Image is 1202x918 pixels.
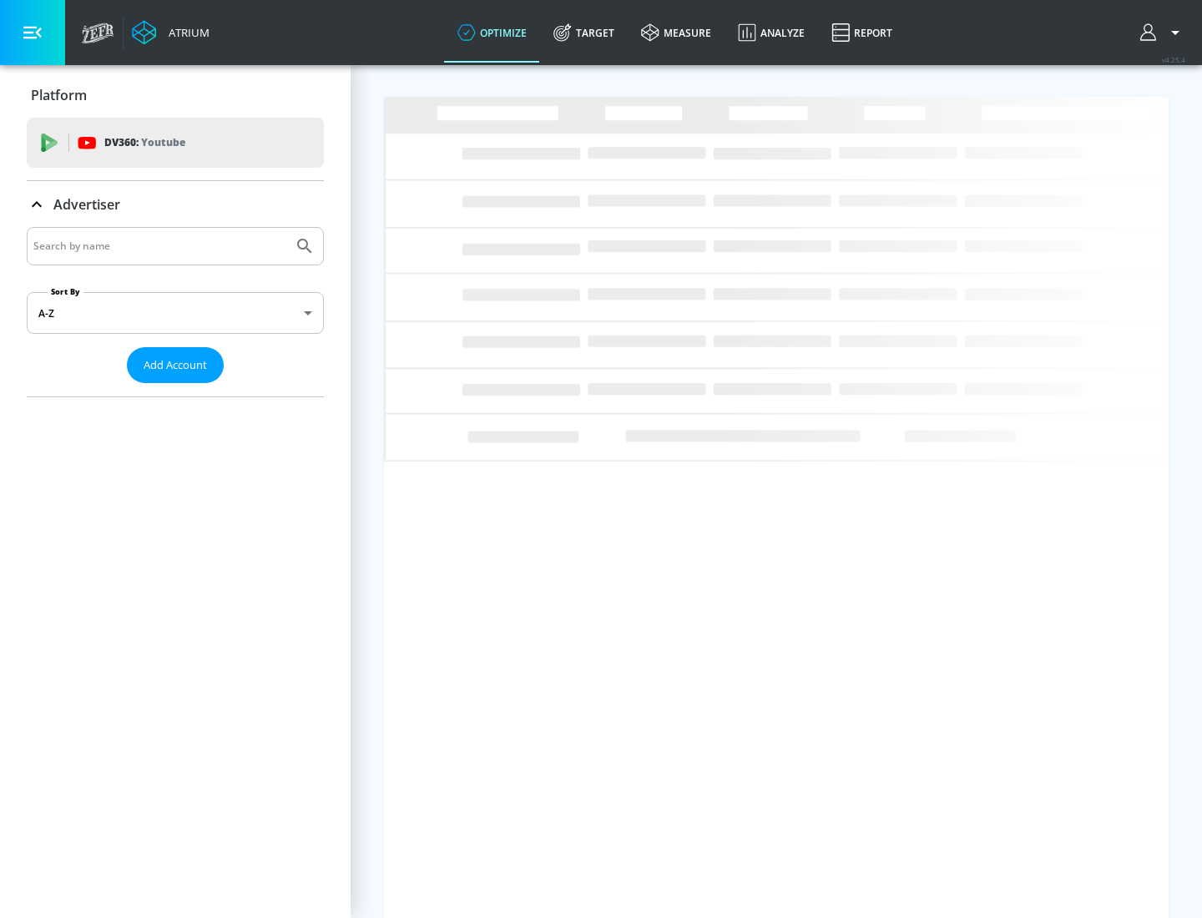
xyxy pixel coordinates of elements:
[725,3,818,63] a: Analyze
[162,25,210,40] div: Atrium
[27,227,324,396] div: Advertiser
[31,86,87,104] p: Platform
[33,235,286,257] input: Search by name
[444,3,540,63] a: optimize
[132,20,210,45] a: Atrium
[27,292,324,334] div: A-Z
[144,356,207,375] span: Add Account
[141,134,185,151] p: Youtube
[53,195,120,214] p: Advertiser
[27,181,324,228] div: Advertiser
[27,118,324,168] div: DV360: Youtube
[127,347,224,383] button: Add Account
[27,383,324,396] nav: list of Advertiser
[540,3,628,63] a: Target
[1162,55,1185,64] span: v 4.25.4
[104,134,185,152] p: DV360:
[628,3,725,63] a: measure
[48,286,83,297] label: Sort By
[27,72,324,119] div: Platform
[818,3,906,63] a: Report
